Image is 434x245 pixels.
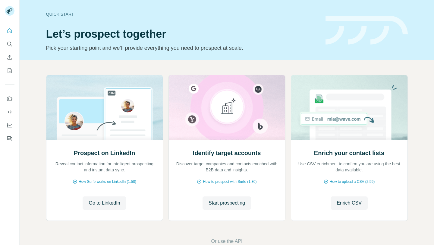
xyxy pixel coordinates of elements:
p: Pick your starting point and we’ll provide everything you need to prospect at scale. [46,44,318,52]
h2: Identify target accounts [193,149,261,157]
h1: Let’s prospect together [46,28,318,40]
button: Quick start [5,25,14,36]
img: Identify target accounts [168,75,285,140]
h2: Prospect on LinkedIn [74,149,135,157]
img: banner [325,16,408,45]
button: Or use the API [211,238,242,245]
span: Start prospecting [209,199,245,207]
div: Quick start [46,11,318,17]
span: Enrich CSV [337,199,362,207]
button: Use Surfe API [5,107,14,117]
span: How Surfe works on LinkedIn (1:58) [79,179,136,184]
button: Go to LinkedIn [83,196,126,210]
p: Discover target companies and contacts enriched with B2B data and insights. [175,161,279,173]
p: Use CSV enrichment to confirm you are using the best data available. [297,161,401,173]
span: How to prospect with Surfe (1:30) [203,179,256,184]
button: Use Surfe on LinkedIn [5,93,14,104]
span: How to upload a CSV (2:59) [330,179,375,184]
button: Feedback [5,133,14,144]
button: My lists [5,65,14,76]
img: Enrich your contact lists [291,75,408,140]
p: Reveal contact information for intelligent prospecting and instant data sync. [52,161,157,173]
button: Search [5,39,14,49]
img: Prospect on LinkedIn [46,75,163,140]
button: Enrich CSV [5,52,14,63]
h2: Enrich your contact lists [314,149,384,157]
button: Dashboard [5,120,14,131]
button: Start prospecting [203,196,251,210]
button: Enrich CSV [331,196,368,210]
span: Go to LinkedIn [89,199,120,207]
